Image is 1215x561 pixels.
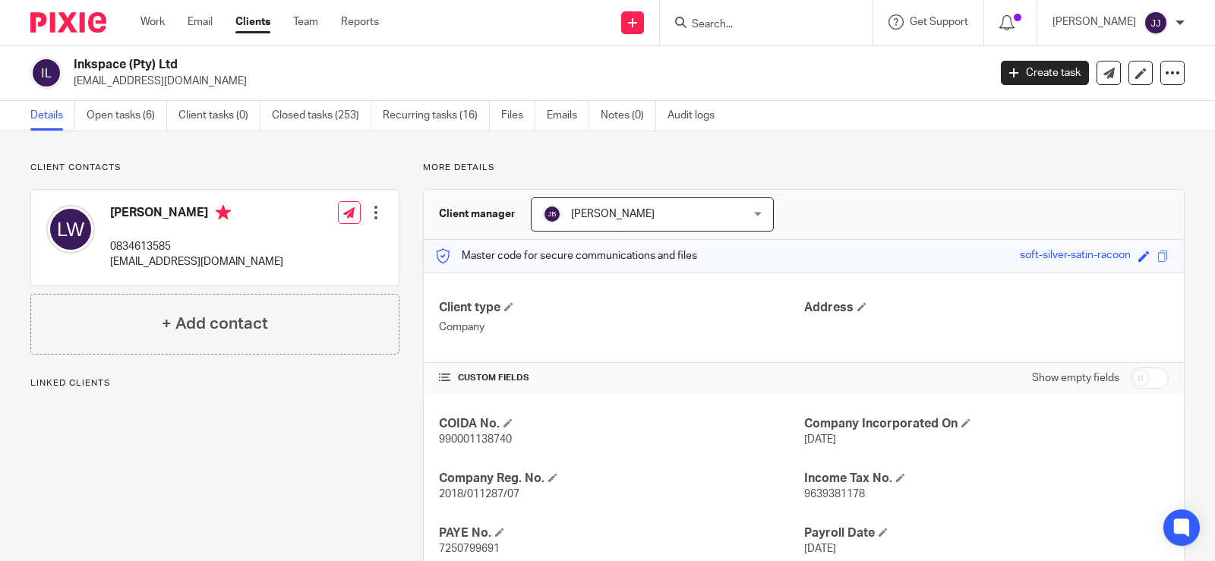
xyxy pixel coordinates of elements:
[804,300,1169,316] h4: Address
[74,74,978,89] p: [EMAIL_ADDRESS][DOMAIN_NAME]
[110,205,283,224] h4: [PERSON_NAME]
[439,471,803,487] h4: Company Reg. No.
[804,525,1169,541] h4: Payroll Date
[30,101,75,131] a: Details
[690,18,827,32] input: Search
[30,12,106,33] img: Pixie
[140,14,165,30] a: Work
[46,205,95,254] img: svg%3E
[804,416,1169,432] h4: Company Incorporated On
[1052,14,1136,30] p: [PERSON_NAME]
[439,372,803,384] h4: CUSTOM FIELDS
[571,209,655,219] span: [PERSON_NAME]
[547,101,589,131] a: Emails
[667,101,726,131] a: Audit logs
[543,205,561,223] img: svg%3E
[110,239,283,254] p: 0834613585
[439,416,803,432] h4: COIDA No.
[1144,11,1168,35] img: svg%3E
[30,377,399,389] p: Linked clients
[439,434,512,445] span: 990001138740
[1001,61,1089,85] a: Create task
[1032,370,1119,386] label: Show empty fields
[74,57,797,73] h2: Inkspace (Pty) Ltd
[162,312,268,336] h4: + Add contact
[910,17,968,27] span: Get Support
[501,101,535,131] a: Files
[110,254,283,269] p: [EMAIL_ADDRESS][DOMAIN_NAME]
[30,162,399,174] p: Client contacts
[423,162,1185,174] p: More details
[439,525,803,541] h4: PAYE No.
[439,320,803,335] p: Company
[341,14,379,30] a: Reports
[178,101,260,131] a: Client tasks (0)
[272,101,371,131] a: Closed tasks (253)
[383,101,490,131] a: Recurring tasks (16)
[435,248,697,263] p: Master code for secure communications and files
[216,205,231,220] i: Primary
[30,57,62,89] img: svg%3E
[439,489,519,500] span: 2018/011287/07
[804,471,1169,487] h4: Income Tax No.
[601,101,656,131] a: Notes (0)
[188,14,213,30] a: Email
[804,489,865,500] span: 9639381178
[439,206,516,222] h3: Client manager
[293,14,318,30] a: Team
[235,14,270,30] a: Clients
[804,544,836,554] span: [DATE]
[439,300,803,316] h4: Client type
[87,101,167,131] a: Open tasks (6)
[804,434,836,445] span: [DATE]
[1020,247,1131,265] div: soft-silver-satin-racoon
[439,544,500,554] span: 7250799691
